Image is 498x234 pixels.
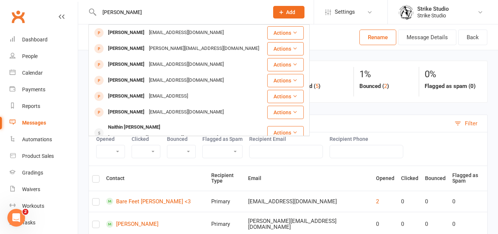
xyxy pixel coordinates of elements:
div: [EMAIL_ADDRESS] [147,91,190,102]
a: Workouts [10,198,78,214]
label: Recipient Email [249,136,323,142]
div: 1% [359,67,413,82]
div: Waivers [22,186,40,192]
div: Primary [211,221,241,227]
div: [EMAIL_ADDRESS][DOMAIN_NAME] [147,59,226,70]
a: Payments [10,81,78,98]
div: 0 [376,221,394,227]
img: thumb_image1723780799.png [399,5,414,20]
a: Tasks [10,214,78,231]
label: Opened [96,136,125,142]
button: Actions [267,106,304,119]
span: Add [286,9,295,15]
button: Add [273,6,304,18]
th: Flagged as Spam [449,166,487,191]
a: Reports [10,98,78,115]
div: [EMAIL_ADDRESS][DOMAIN_NAME] [248,199,370,205]
a: Clubworx [9,7,27,26]
label: Recipient Phone [330,136,403,142]
div: Kick Start #3 Invitation Email [78,24,192,50]
button: Actions [267,90,304,103]
div: Strike Studio [417,12,449,19]
button: Actions [267,126,304,139]
div: Product Sales [22,153,54,159]
button: Actions [267,42,304,55]
label: Flagged as Spam [202,136,243,142]
div: Strike Studio [417,6,449,12]
button: Rename [359,30,396,45]
input: Search... [97,7,264,17]
div: [PERSON_NAME] [106,59,147,70]
div: [PERSON_NAME] [106,91,147,102]
div: [PERSON_NAME] [106,43,147,54]
th: Opened [373,166,398,191]
button: Actions [267,58,304,71]
div: 0 [425,221,446,227]
label: Bounced [167,136,196,142]
div: Tasks [22,220,35,225]
label: Clicked [132,136,160,142]
div: [EMAIL_ADDRESS][DOMAIN_NAME] [147,75,226,86]
a: Dashboard [10,31,78,48]
div: Automations [22,136,52,142]
div: Filter [465,119,477,128]
a: [PERSON_NAME] [106,221,205,228]
div: 0% [425,67,478,82]
span: 2 [22,209,28,215]
button: 2 [384,82,387,91]
div: [EMAIL_ADDRESS][DOMAIN_NAME] [147,27,226,38]
div: Calendar [22,70,43,76]
a: Automations [10,131,78,148]
th: Email [245,166,373,191]
div: Workouts [22,203,44,209]
a: Product Sales [10,148,78,165]
div: Dashboard [22,37,48,43]
div: Gradings [22,170,43,176]
a: Waivers [10,181,78,198]
a: Calendar [10,65,78,81]
div: [EMAIL_ADDRESS][DOMAIN_NAME] [147,107,226,118]
div: [PERSON_NAME] [106,27,147,38]
th: Clicked [398,166,422,191]
div: 0 [452,199,484,205]
div: [PERSON_NAME] [106,107,147,118]
button: Message Details [398,30,456,45]
div: Messages [22,120,46,126]
div: [PERSON_NAME] [106,75,147,86]
button: Actions [267,74,304,87]
strong: Bounced ( ) [359,83,389,89]
div: Reports [22,103,40,109]
div: 0 [452,221,484,227]
div: Primary [211,199,241,205]
div: 2% [294,67,348,82]
th: Recipient Type [208,166,244,191]
a: Messages [10,115,78,131]
iframe: Intercom live chat [7,209,25,227]
div: [EMAIL_ADDRESS][PERSON_NAME][DOMAIN_NAME] [106,133,220,143]
button: 2 [376,197,379,206]
a: People [10,48,78,65]
th: Contact [103,166,208,191]
strong: Flagged as spam (0) [425,83,476,89]
div: 0 [401,221,418,227]
div: [PERSON_NAME][EMAIL_ADDRESS][DOMAIN_NAME] [147,43,261,54]
button: Filter [451,115,487,132]
a: Back [458,30,487,45]
div: [PERSON_NAME][EMAIL_ADDRESS][DOMAIN_NAME] [248,218,370,230]
button: 5 [316,82,318,91]
div: Payments [22,87,45,92]
a: Gradings [10,165,78,181]
th: Bounced [422,166,449,191]
span: Settings [335,4,355,20]
a: Bare Feet [PERSON_NAME] <3 [106,198,205,205]
div: People [22,53,38,59]
div: 0 [425,199,446,205]
div: 0 [401,199,418,205]
button: Actions [267,26,304,40]
div: Naithin [PERSON_NAME] [106,122,163,133]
